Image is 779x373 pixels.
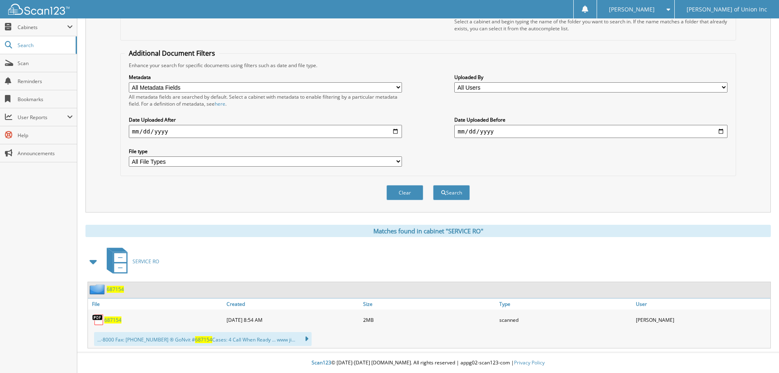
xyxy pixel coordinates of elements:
span: Search [18,42,72,49]
a: File [88,298,224,310]
a: SERVICE RO [102,245,159,278]
a: Created [224,298,361,310]
a: 687154 [107,286,124,293]
span: Cabinets [18,24,67,31]
input: start [129,125,402,138]
a: User [634,298,770,310]
a: Size [361,298,498,310]
div: scanned [497,312,634,328]
span: [PERSON_NAME] [609,7,655,12]
label: Date Uploaded Before [454,116,727,123]
span: 687154 [195,336,212,343]
div: [PERSON_NAME] [634,312,770,328]
span: Scan [18,60,73,67]
span: Help [18,132,73,139]
img: folder2.png [90,284,107,294]
img: PDF.png [92,314,104,326]
label: Date Uploaded After [129,116,402,123]
span: Scan123 [312,359,331,366]
label: Metadata [129,74,402,81]
div: [DATE] 8:54 AM [224,312,361,328]
a: here [215,100,225,107]
div: Matches found in cabinet "SERVICE RO" [85,225,771,237]
span: User Reports [18,114,67,121]
input: end [454,125,727,138]
span: SERVICE RO [132,258,159,265]
button: Clear [386,185,423,200]
span: Bookmarks [18,96,73,103]
legend: Additional Document Filters [125,49,219,58]
span: Announcements [18,150,73,157]
iframe: Chat Widget [738,334,779,373]
div: Select a cabinet and begin typing the name of the folder you want to search in. If the name match... [454,18,727,32]
a: 687154 [104,316,121,323]
div: Enhance your search for specific documents using filters such as date and file type. [125,62,732,69]
label: Uploaded By [454,74,727,81]
div: 2MB [361,312,498,328]
div: All metadata fields are searched by default. Select a cabinet with metadata to enable filtering b... [129,93,402,107]
a: Type [497,298,634,310]
span: Reminders [18,78,73,85]
span: [PERSON_NAME] of Union Inc [687,7,767,12]
img: scan123-logo-white.svg [8,4,70,15]
div: ...-8000 Fax: [PHONE_NUMBER] ® GoNvit # Cases: 4 Call When Ready ... www ji... [94,332,312,346]
div: © [DATE]-[DATE] [DOMAIN_NAME]. All rights reserved | appg02-scan123-com | [77,353,779,373]
button: Search [433,185,470,200]
a: Privacy Policy [514,359,545,366]
label: File type [129,148,402,155]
